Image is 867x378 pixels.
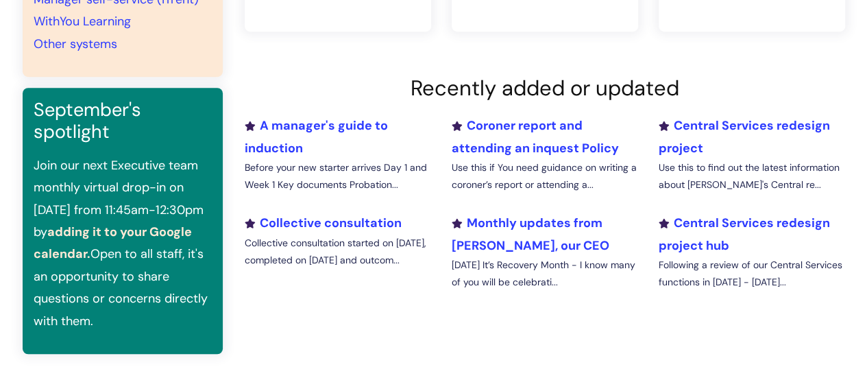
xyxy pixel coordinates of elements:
[245,117,388,156] a: A manager's guide to induction
[658,257,844,291] p: Following a review of our Central Services functions in [DATE] - [DATE]...
[451,159,637,193] p: Use this if You need guidance on writing a coroner’s report or attending a...
[451,117,618,156] a: Coroner report and attending an inquest Policy
[245,215,402,231] a: Collective consultation
[245,75,845,101] h2: Recently added or updated
[658,215,829,253] a: Central Services redesign project hub
[451,215,609,253] a: Monthly updates from [PERSON_NAME], our CEO
[34,13,131,29] a: WithYou Learning
[451,257,637,291] p: [DATE] It’s Recovery Month - I know many of you will be celebrati...
[658,159,844,193] p: Use this to find out the latest information about [PERSON_NAME]'s Central re...
[245,159,431,193] p: Before your new starter arrives Day 1 and Week 1 Key documents Probation...
[34,99,212,143] h3: September's spotlight
[34,224,192,262] a: adding it to your Google calendar.
[34,36,117,52] a: Other systems
[34,154,212,332] p: Join our next Executive team monthly virtual drop-in on [DATE] from 11:45am-12:30pm by Open to al...
[245,235,431,269] p: Collective consultation started on [DATE], completed on [DATE] and outcom...
[658,117,829,156] a: Central Services redesign project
